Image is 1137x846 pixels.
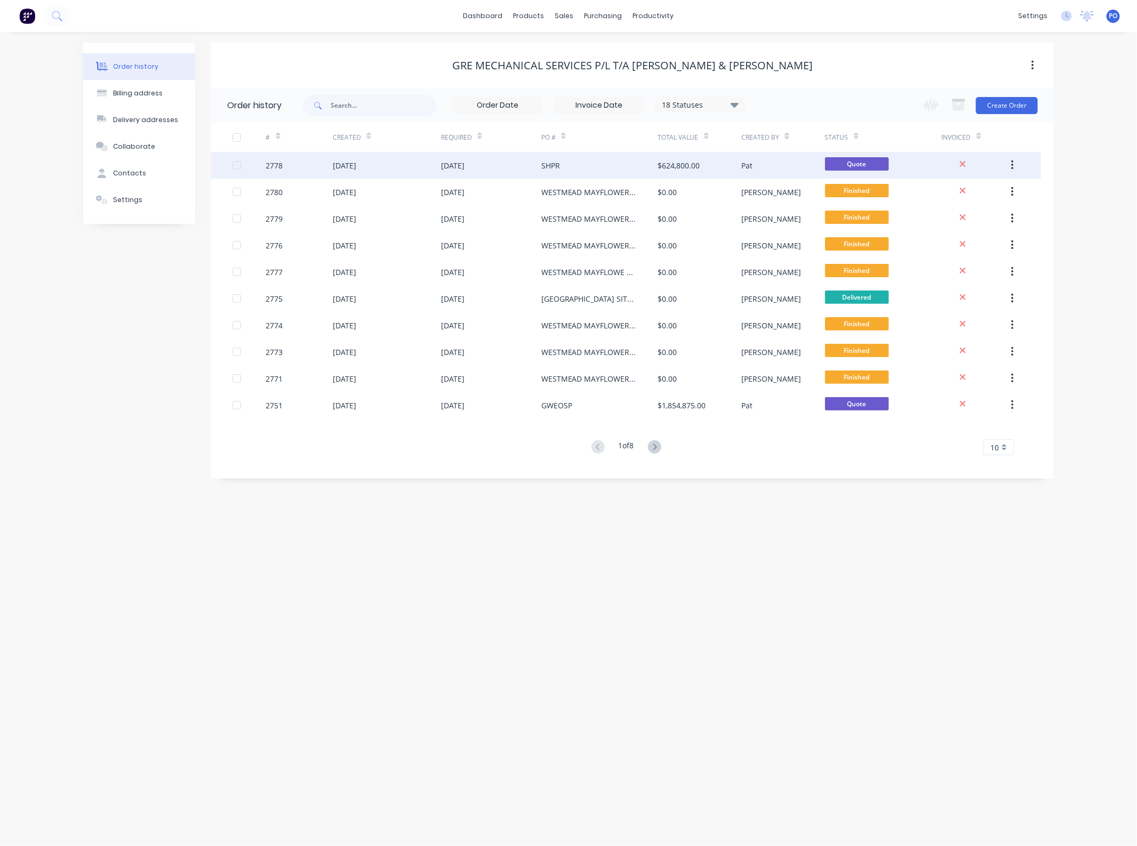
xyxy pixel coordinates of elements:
div: [DATE] [333,160,356,171]
div: [PERSON_NAME] [741,213,801,224]
span: Finished [825,344,889,357]
div: Created By [741,133,779,142]
div: [PERSON_NAME] [741,240,801,251]
span: 10 [990,442,999,453]
span: Finished [825,237,889,251]
div: Created [333,133,361,142]
div: 2779 [266,213,283,224]
div: $0.00 [658,320,677,331]
div: Order history [113,62,158,71]
div: Invoiced [942,133,971,142]
div: # [266,123,333,152]
div: products [508,8,550,24]
div: [DATE] [333,400,356,411]
div: 18 Statuses [655,99,745,111]
div: purchasing [579,8,628,24]
div: [DATE] [441,213,465,224]
div: Required [441,123,541,152]
div: [PERSON_NAME] [741,293,801,304]
div: [DATE] [441,160,465,171]
div: GWEOSP [541,400,572,411]
button: Collaborate [83,133,195,160]
div: PO # [541,133,556,142]
div: WESTMEAD MAYFLOWER BASEMENT - BUILDING 4 RUN A [541,320,637,331]
div: [DATE] [441,240,465,251]
span: Delivered [825,291,889,304]
div: $624,800.00 [658,160,700,171]
div: Status [825,123,942,152]
div: [GEOGRAPHIC_DATA] SITE MEASURE [541,293,637,304]
div: Total Value [658,133,699,142]
div: $0.00 [658,373,677,384]
div: [DATE] [333,187,356,198]
div: Total Value [658,123,741,152]
span: Finished [825,184,889,197]
div: [DATE] [333,213,356,224]
div: 2780 [266,187,283,198]
div: $0.00 [658,187,677,198]
div: WESTMEAD MAYFLOWER BASEMENT - BUILDING 5 RUN B [541,213,637,224]
div: [DATE] [441,347,465,358]
div: [DATE] [441,373,465,384]
div: Status [825,133,848,142]
div: WESTMEAD MAYFLOWER BASEMENT - BUILDING 5 RUN D [541,240,637,251]
button: Create Order [976,97,1038,114]
div: WESTMEAD MAYFLOWER BASEMENT - BUILDING 4 RUN A [541,373,637,384]
div: [PERSON_NAME] [741,347,801,358]
div: [DATE] [441,400,465,411]
div: Collaborate [113,142,155,151]
input: Order Date [453,98,542,114]
span: Finished [825,370,889,384]
div: productivity [628,8,679,24]
div: Pat [741,160,752,171]
div: 2773 [266,347,283,358]
div: [DATE] [333,293,356,304]
div: $0.00 [658,347,677,358]
span: PO [1109,11,1118,21]
span: Quote [825,397,889,410]
div: [DATE] [333,320,356,331]
div: [DATE] [441,293,465,304]
button: Contacts [83,160,195,187]
input: Search... [331,95,436,116]
div: 2771 [266,373,283,384]
div: [DATE] [333,347,356,358]
div: [PERSON_NAME] [741,187,801,198]
div: Created By [741,123,824,152]
div: 2751 [266,400,283,411]
div: Invoiced [942,123,1008,152]
div: 2777 [266,267,283,278]
div: [DATE] [333,373,356,384]
span: Finished [825,317,889,331]
div: Billing address [113,88,163,98]
div: [DATE] [441,267,465,278]
div: GRE Mechanical Services P/L t/a [PERSON_NAME] & [PERSON_NAME] [452,59,813,72]
div: Contacts [113,168,146,178]
div: [DATE] [441,187,465,198]
div: 2776 [266,240,283,251]
div: PO # [541,123,658,152]
div: $0.00 [658,293,677,304]
div: 1 of 8 [619,440,634,455]
div: WESTMEAD MAYFLOWER BASEMENT - BUILDING 4 RUN A [541,347,637,358]
div: Order history [227,99,282,112]
input: Invoice Date [554,98,644,114]
img: Factory [19,8,35,24]
div: [DATE] [333,267,356,278]
button: Order history [83,53,195,80]
div: Delivery addresses [113,115,178,125]
div: [DATE] [333,240,356,251]
div: [PERSON_NAME] [741,320,801,331]
div: $0.00 [658,213,677,224]
div: sales [550,8,579,24]
div: SHPR [541,160,560,171]
div: Pat [741,400,752,411]
div: # [266,133,270,142]
div: Created [333,123,441,152]
button: Billing address [83,80,195,107]
div: Required [441,133,472,142]
span: Quote [825,157,889,171]
button: Delivery addresses [83,107,195,133]
button: Settings [83,187,195,213]
div: [PERSON_NAME] [741,373,801,384]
